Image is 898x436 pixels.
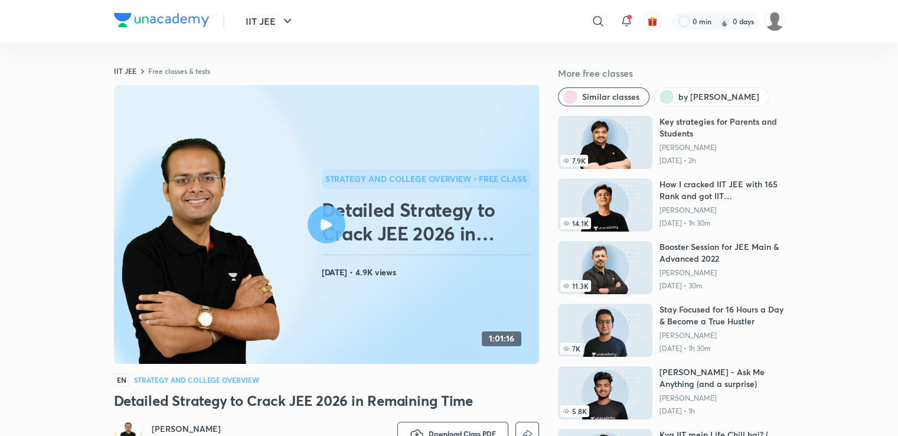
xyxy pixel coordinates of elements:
[678,91,759,103] span: by Vineet Loomba
[643,12,662,31] button: avatar
[152,423,303,435] a: [PERSON_NAME]
[239,9,302,33] button: IIT JEE
[659,268,785,278] a: [PERSON_NAME]
[659,393,785,403] a: [PERSON_NAME]
[659,241,785,265] h6: Booster Session for JEE Main & Advanced 2022
[560,343,583,354] span: 7K
[659,156,785,165] p: [DATE] • 2h
[114,66,136,76] a: IIT JEE
[558,66,785,80] h5: More free classes
[659,406,785,416] p: [DATE] • 1h
[114,373,129,386] span: EN
[148,66,210,76] a: Free classes & tests
[659,281,785,291] p: [DATE] • 30m
[489,334,514,344] h4: 1:01:16
[114,13,209,27] img: Company Logo
[558,87,649,106] button: Similar classes
[582,91,639,103] span: Similar classes
[560,280,591,292] span: 11.3K
[659,366,785,390] h6: [PERSON_NAME] - Ask Me Anything (and a surprise)
[560,405,589,417] span: 5.8K
[659,143,785,152] a: [PERSON_NAME]
[114,391,539,410] h3: Detailed Strategy to Crack JEE 2026 in Remaining Time
[114,13,209,30] a: Company Logo
[322,265,534,280] h4: [DATE] • 4.9K views
[659,206,785,215] a: [PERSON_NAME]
[134,376,259,383] h4: Strategy and College Overview
[647,16,658,27] img: avatar
[560,217,591,229] span: 14.1K
[765,11,785,31] img: Sai Rakshith
[659,344,785,353] p: [DATE] • 1h 30m
[659,116,785,139] h6: Key strategies for Parents and Students
[560,155,588,167] span: 7.9K
[719,15,730,27] img: streak
[659,331,785,340] a: [PERSON_NAME]
[659,178,785,202] h6: How I cracked IIT JEE with 165 Rank and got IIT [GEOGRAPHIC_DATA]
[322,198,534,245] h2: Detailed Strategy to Crack JEE 2026 in Remaining Time
[659,304,785,327] h6: Stay Focused for 16 Hours a Day & Become a True Hustler
[659,219,785,228] p: [DATE] • 1h 30m
[654,87,769,106] button: by Vineet Loomba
